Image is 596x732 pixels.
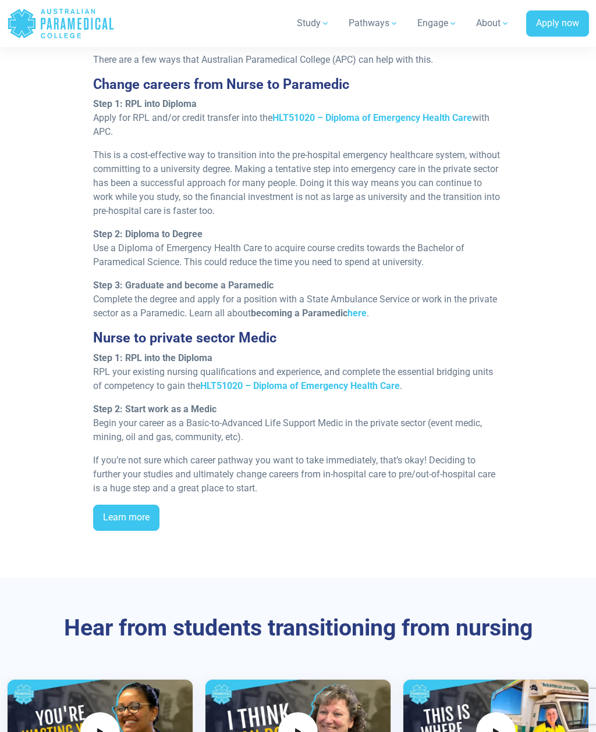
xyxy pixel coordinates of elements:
[290,7,337,40] a: Study
[469,7,517,40] a: About
[93,402,503,444] p: Begin your career as a Basic-to-Advanced Life Support Medic in the private sector (event medic, m...
[93,76,503,92] h3: Change careers from Nurse to Paramedic
[342,7,406,40] a: Pathways
[7,5,115,42] a: Australian Paramedical College
[93,352,212,363] strong: Step 1: RPL into the Diploma
[93,227,503,269] p: Use a Diploma of Emergency Health Care to acquire course credits towards the Bachelor of Paramedi...
[93,97,503,139] p: Apply for RPL and/or credit transfer into the with APC.
[272,112,472,123] a: HLT51020 – Diploma of Emergency Health Care
[93,505,159,531] a: Learn more
[51,615,545,642] h3: Hear from students transitioning from nursing
[93,330,503,346] h3: Nurse to private sector Medic
[410,7,464,40] a: Engage
[93,454,503,495] p: If you’re not sure which career pathway you want to take immediately, that’s okay! Deciding to fu...
[93,98,197,109] strong: Step 1: RPL into Diploma
[93,228,203,240] strong: Step 2: Diploma to Degree
[93,278,503,320] p: Complete the degree and apply for a position with a State Ambulance Service or work in the privat...
[93,404,217,415] strong: Step 2: Start work as a Medic
[93,351,503,393] p: RPL your existing nursing qualifications and experience, and complete the essential bridging unit...
[200,380,400,391] a: HLT51020 – Diploma of Emergency Health Care
[251,308,367,319] strong: becoming a Paramedic
[93,148,503,218] p: This is a cost-effective way to transition into the pre-hospital emergency healthcare system, wit...
[93,280,274,291] strong: Step 3: Graduate and become a Paramedic
[347,308,367,319] a: here
[526,10,589,37] a: Apply now
[93,53,503,67] p: There are a few ways that Australian Paramedical College (APC) can help with this.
